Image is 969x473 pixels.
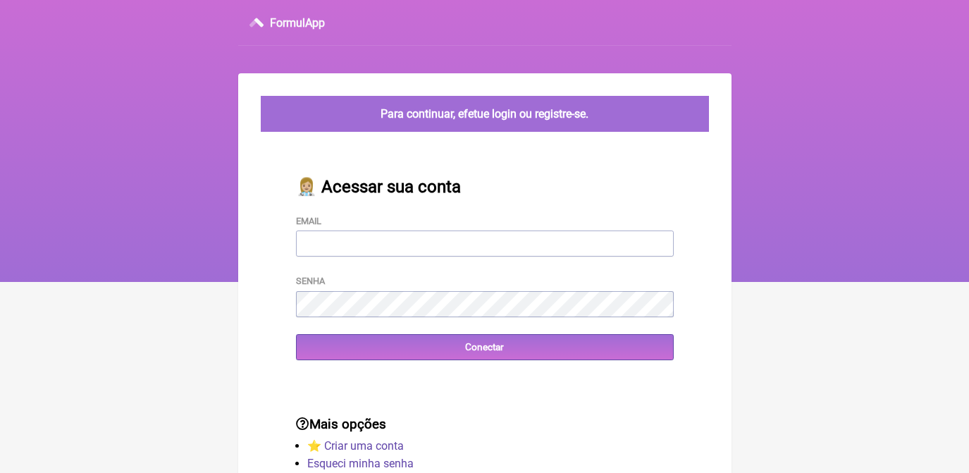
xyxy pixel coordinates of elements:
[307,457,414,470] a: Esqueci minha senha
[270,16,325,30] h3: FormulApp
[296,334,674,360] input: Conectar
[296,276,325,286] label: Senha
[296,417,674,432] h3: Mais opções
[296,216,321,226] label: Email
[261,96,709,132] div: Para continuar, efetue login ou registre-se.
[296,177,674,197] h2: 👩🏼‍⚕️ Acessar sua conta
[307,439,404,453] a: ⭐️ Criar uma conta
